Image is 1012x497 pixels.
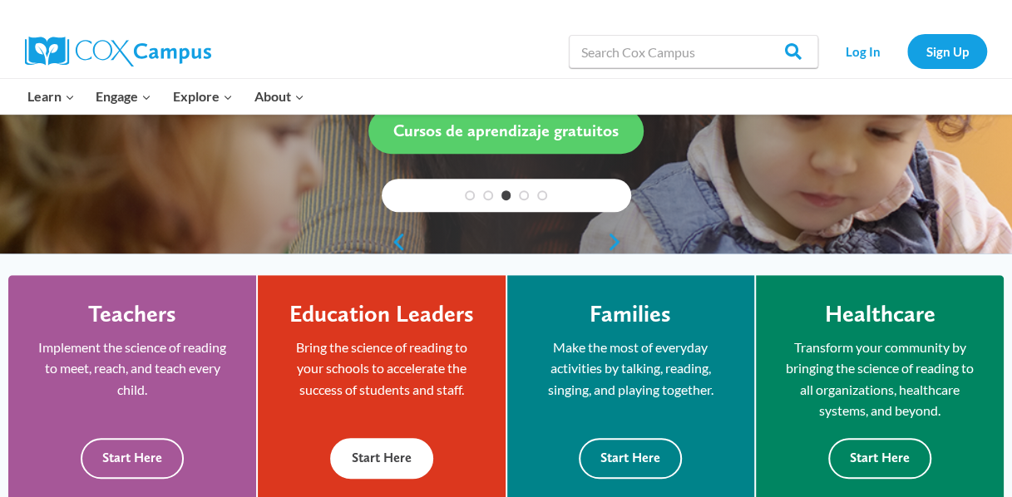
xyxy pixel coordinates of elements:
[33,337,231,401] p: Implement the science of reading to meet, reach, and teach every child.
[88,300,176,328] h4: Teachers
[781,337,979,421] p: Transform your community by bringing the science of reading to all organizations, healthcare syst...
[590,300,671,328] h4: Families
[569,35,818,68] input: Search Cox Campus
[368,108,644,154] a: Cursos de aprendizaje gratuitos
[86,79,163,114] button: Child menu of Engage
[17,79,314,114] nav: Primary Navigation
[25,37,211,66] img: Cox Campus
[537,190,547,200] a: 5
[465,190,475,200] a: 1
[382,225,631,258] div: content slider buttons
[330,438,433,479] button: Start Here
[244,79,315,114] button: Child menu of About
[283,337,480,401] p: Bring the science of reading to your schools to accelerate the success of students and staff.
[579,438,682,479] button: Start Here
[81,438,184,479] button: Start Here
[17,79,86,114] button: Child menu of Learn
[289,300,474,328] h4: Education Leaders
[824,300,935,328] h4: Healthcare
[907,34,987,68] a: Sign Up
[827,34,899,68] a: Log In
[162,79,244,114] button: Child menu of Explore
[519,190,529,200] a: 4
[828,438,931,479] button: Start Here
[606,232,631,252] a: next
[483,190,493,200] a: 2
[501,190,511,200] a: 3
[382,232,407,252] a: previous
[532,337,729,401] p: Make the most of everyday activities by talking, reading, singing, and playing together.
[393,121,619,140] span: Cursos de aprendizaje gratuitos
[827,34,987,68] nav: Secondary Navigation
